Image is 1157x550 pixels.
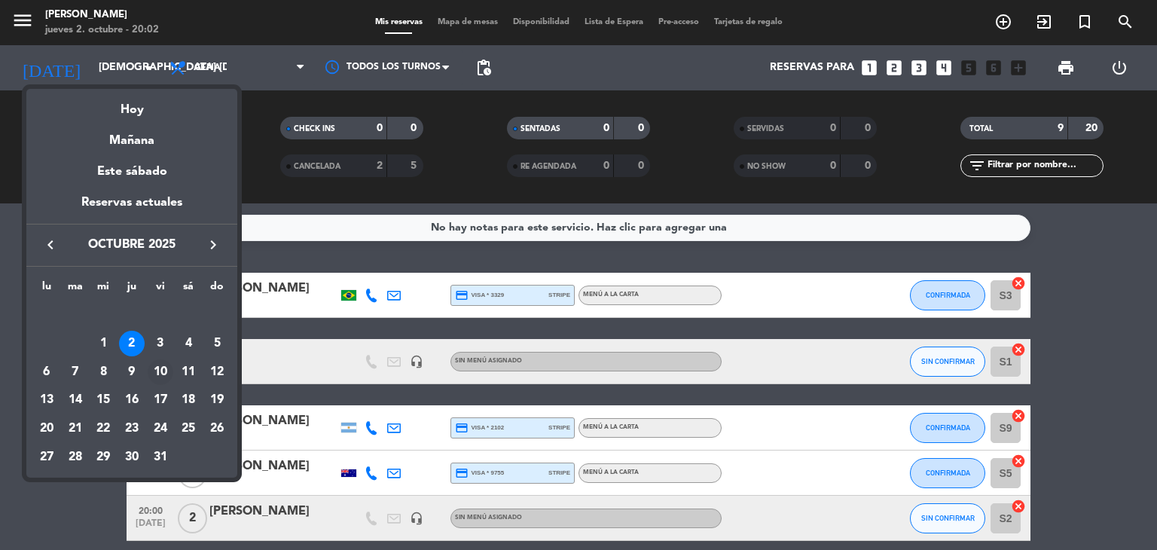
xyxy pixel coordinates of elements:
div: 25 [176,416,201,442]
div: 29 [90,445,116,470]
td: 23 de octubre de 2025 [118,414,146,443]
th: sábado [175,278,203,301]
div: Reservas actuales [26,193,237,224]
td: 9 de octubre de 2025 [118,358,146,387]
td: 7 de octubre de 2025 [61,358,90,387]
td: 22 de octubre de 2025 [89,414,118,443]
div: 20 [34,416,60,442]
div: 30 [119,445,145,470]
div: 21 [63,416,88,442]
td: 25 de octubre de 2025 [175,414,203,443]
td: 1 de octubre de 2025 [89,329,118,358]
i: keyboard_arrow_left [41,236,60,254]
div: 6 [34,359,60,385]
div: 26 [204,416,230,442]
div: 8 [90,359,116,385]
td: 24 de octubre de 2025 [146,414,175,443]
td: 8 de octubre de 2025 [89,358,118,387]
div: 14 [63,387,88,413]
th: viernes [146,278,175,301]
div: 9 [119,359,145,385]
div: 24 [148,416,173,442]
td: 26 de octubre de 2025 [203,414,231,443]
td: 2 de octubre de 2025 [118,329,146,358]
th: domingo [203,278,231,301]
button: keyboard_arrow_left [37,235,64,255]
div: 5 [204,331,230,356]
td: 13 de octubre de 2025 [32,386,61,414]
td: 15 de octubre de 2025 [89,386,118,414]
div: 27 [34,445,60,470]
div: 31 [148,445,173,470]
div: 15 [90,387,116,413]
th: lunes [32,278,61,301]
td: 14 de octubre de 2025 [61,386,90,414]
td: 16 de octubre de 2025 [118,386,146,414]
div: 7 [63,359,88,385]
td: 20 de octubre de 2025 [32,414,61,443]
td: 12 de octubre de 2025 [203,358,231,387]
div: 23 [119,416,145,442]
th: martes [61,278,90,301]
td: 4 de octubre de 2025 [175,329,203,358]
div: Mañana [26,120,237,151]
div: 18 [176,387,201,413]
td: 29 de octubre de 2025 [89,443,118,472]
td: 11 de octubre de 2025 [175,358,203,387]
div: 3 [148,331,173,356]
td: OCT. [32,301,231,329]
div: Este sábado [26,151,237,193]
div: Hoy [26,89,237,120]
td: 31 de octubre de 2025 [146,443,175,472]
div: 4 [176,331,201,356]
span: octubre 2025 [64,235,200,255]
div: 16 [119,387,145,413]
td: 6 de octubre de 2025 [32,358,61,387]
td: 30 de octubre de 2025 [118,443,146,472]
td: 27 de octubre de 2025 [32,443,61,472]
div: 1 [90,331,116,356]
div: 22 [90,416,116,442]
td: 3 de octubre de 2025 [146,329,175,358]
th: jueves [118,278,146,301]
i: keyboard_arrow_right [204,236,222,254]
div: 11 [176,359,201,385]
td: 21 de octubre de 2025 [61,414,90,443]
td: 19 de octubre de 2025 [203,386,231,414]
td: 28 de octubre de 2025 [61,443,90,472]
div: 19 [204,387,230,413]
td: 10 de octubre de 2025 [146,358,175,387]
div: 2 [119,331,145,356]
div: 10 [148,359,173,385]
div: 17 [148,387,173,413]
div: 12 [204,359,230,385]
td: 17 de octubre de 2025 [146,386,175,414]
th: miércoles [89,278,118,301]
td: 5 de octubre de 2025 [203,329,231,358]
div: 13 [34,387,60,413]
td: 18 de octubre de 2025 [175,386,203,414]
div: 28 [63,445,88,470]
button: keyboard_arrow_right [200,235,227,255]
